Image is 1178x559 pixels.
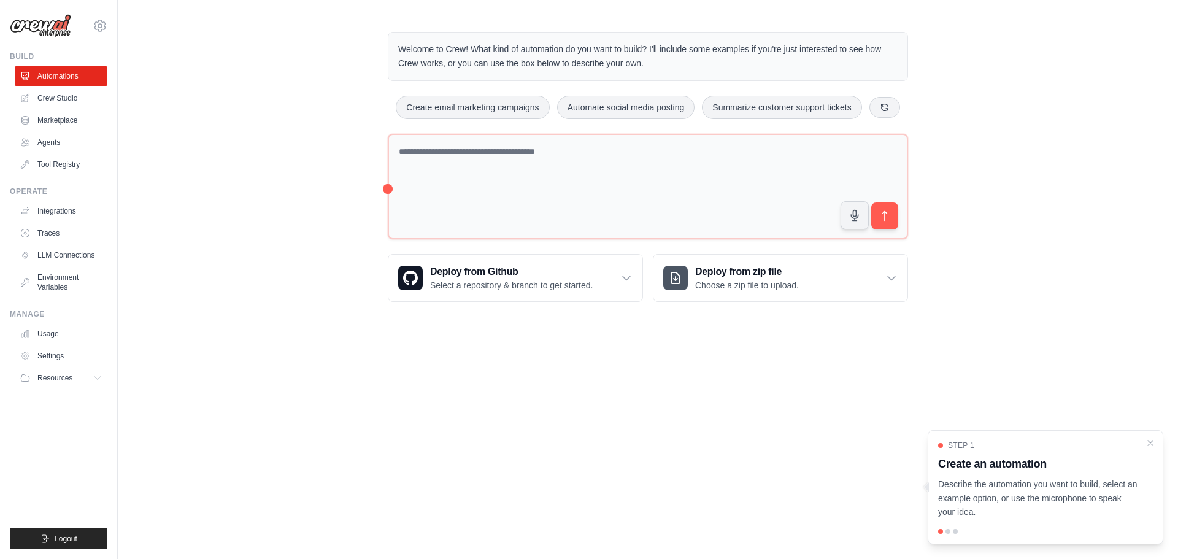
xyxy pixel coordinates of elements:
[15,110,107,130] a: Marketplace
[15,368,107,388] button: Resources
[15,155,107,174] a: Tool Registry
[15,133,107,152] a: Agents
[15,66,107,86] a: Automations
[430,279,593,291] p: Select a repository & branch to get started.
[695,279,799,291] p: Choose a zip file to upload.
[15,223,107,243] a: Traces
[938,477,1138,519] p: Describe the automation you want to build, select an example option, or use the microphone to spe...
[15,268,107,297] a: Environment Variables
[396,96,549,119] button: Create email marketing campaigns
[1117,500,1178,559] iframe: Chat Widget
[948,441,974,450] span: Step 1
[430,264,593,279] h3: Deploy from Github
[37,373,72,383] span: Resources
[557,96,695,119] button: Automate social media posting
[10,187,107,196] div: Operate
[10,14,71,37] img: Logo
[398,42,898,71] p: Welcome to Crew! What kind of automation do you want to build? I'll include some examples if you'...
[15,201,107,221] a: Integrations
[15,346,107,366] a: Settings
[938,455,1138,472] h3: Create an automation
[15,245,107,265] a: LLM Connections
[10,528,107,549] button: Logout
[1145,438,1155,448] button: Close walkthrough
[15,324,107,344] a: Usage
[15,88,107,108] a: Crew Studio
[10,52,107,61] div: Build
[695,264,799,279] h3: Deploy from zip file
[55,534,77,544] span: Logout
[10,309,107,319] div: Manage
[702,96,861,119] button: Summarize customer support tickets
